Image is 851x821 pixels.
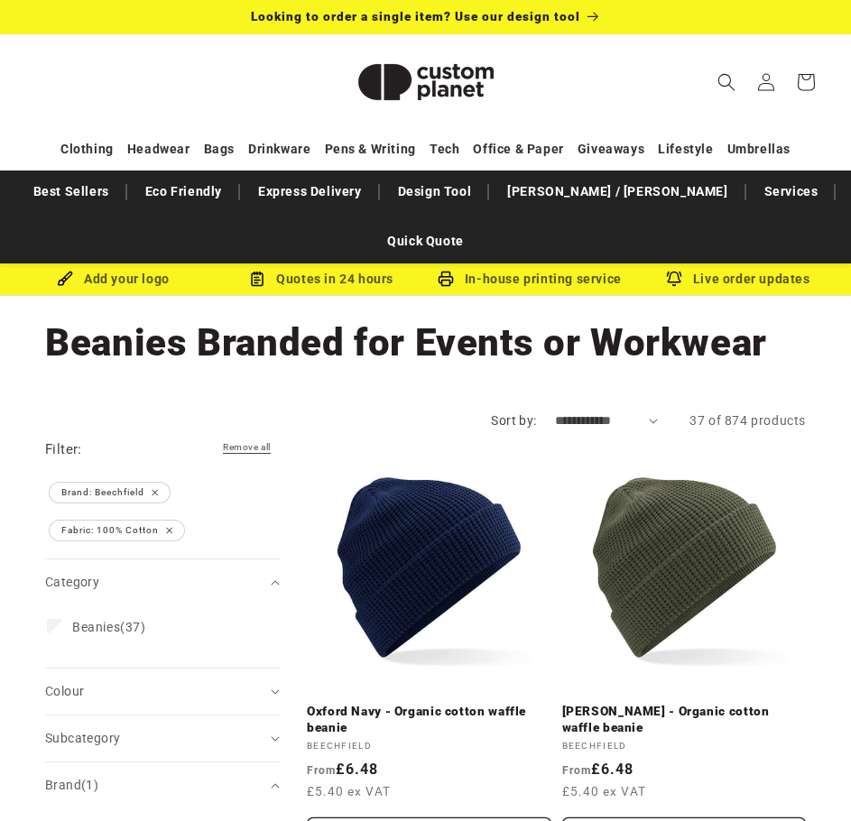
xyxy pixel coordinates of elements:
[378,226,473,257] a: Quick Quote
[72,620,120,634] span: Beanies
[491,413,536,428] label: Sort by:
[41,512,193,549] a: Fabric: 100% Cotton
[45,669,280,715] summary: Colour (0 selected)
[45,778,98,792] span: Brand
[325,134,416,165] a: Pens & Writing
[45,715,280,761] summary: Subcategory (0 selected)
[9,268,217,291] div: Add your logo
[498,176,736,208] a: [PERSON_NAME] / [PERSON_NAME]
[755,176,828,208] a: Services
[72,619,146,635] span: (37)
[127,134,190,165] a: Headwear
[248,134,310,165] a: Drinkware
[249,176,371,208] a: Express Delivery
[45,684,84,698] span: Colour
[223,442,271,452] span: Remove all
[389,176,481,208] a: Design Tool
[658,134,713,165] a: Lifestyle
[50,521,184,540] span: Fabric: 100% Cotton
[24,176,118,208] a: Best Sellers
[328,34,523,129] a: Custom Planet
[761,734,851,821] iframe: Chat Widget
[136,176,231,208] a: Eco Friendly
[473,134,563,165] a: Office & Paper
[251,9,580,23] span: Looking to order a single item? Use our design tool
[426,268,634,291] div: In-house printing service
[45,762,280,808] summary: Brand (1 selected)
[45,439,82,460] h2: Filter:
[634,268,842,291] div: Live order updates
[214,439,280,465] a: Remove all
[430,134,459,165] a: Tech
[307,704,551,735] a: Oxford Navy - Organic cotton waffle beanie
[57,271,73,287] img: Brush Icon
[666,271,682,287] img: Order updates
[45,559,280,605] summary: Category (0 selected)
[41,474,179,512] a: Brand: Beechfield
[249,271,265,287] img: Order Updates Icon
[45,318,806,367] h1: Beanies Branded for Events or Workwear
[336,42,516,123] img: Custom Planet
[438,271,454,287] img: In-house printing
[217,268,426,291] div: Quotes in 24 hours
[562,704,807,735] a: [PERSON_NAME] - Organic cotton waffle beanie
[727,134,791,165] a: Umbrellas
[578,134,644,165] a: Giveaways
[45,575,99,589] span: Category
[81,778,98,792] span: (1)
[707,62,746,102] summary: Search
[204,134,235,165] a: Bags
[60,134,114,165] a: Clothing
[45,731,120,745] span: Subcategory
[50,483,170,503] span: Brand: Beechfield
[689,413,806,428] span: 37 of 874 products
